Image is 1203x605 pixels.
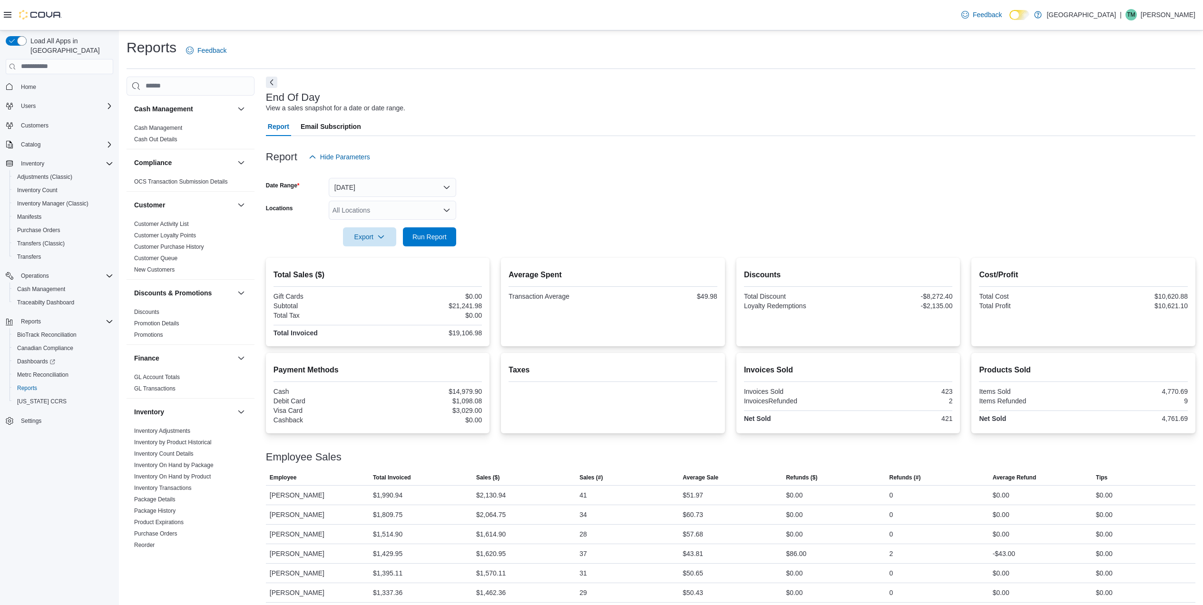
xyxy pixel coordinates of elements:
[134,427,190,435] span: Inventory Adjustments
[579,587,587,598] div: 29
[17,158,113,169] span: Inventory
[1096,474,1107,481] span: Tips
[979,364,1188,376] h2: Products Sold
[579,567,587,579] div: 31
[13,238,68,249] a: Transfers (Classic)
[1086,293,1188,300] div: $10,620.88
[890,474,921,481] span: Refunds (#)
[1086,415,1188,422] div: 4,761.69
[17,285,65,293] span: Cash Management
[13,198,113,209] span: Inventory Manager (Classic)
[683,548,703,559] div: $43.81
[329,178,456,197] button: [DATE]
[13,329,113,341] span: BioTrack Reconciliation
[274,416,376,424] div: Cashback
[509,293,611,300] div: Transaction Average
[1127,9,1135,20] span: TM
[412,232,447,242] span: Run Report
[993,489,1009,501] div: $0.00
[134,266,175,273] a: New Customers
[17,371,68,379] span: Metrc Reconciliation
[476,474,499,481] span: Sales ($)
[274,397,376,405] div: Debit Card
[134,104,234,114] button: Cash Management
[890,548,893,559] div: 2
[134,136,177,143] span: Cash Out Details
[134,473,211,480] a: Inventory On Hand by Product
[127,425,254,566] div: Inventory
[380,388,482,395] div: $14,979.90
[6,76,113,453] nav: Complex example
[17,100,39,112] button: Users
[10,170,117,184] button: Adjustments (Classic)
[134,530,177,537] a: Purchase Orders
[134,158,234,167] button: Compliance
[274,312,376,319] div: Total Tax
[266,583,369,602] div: [PERSON_NAME]
[274,364,482,376] h2: Payment Methods
[266,505,369,524] div: [PERSON_NAME]
[17,200,88,207] span: Inventory Manager (Classic)
[17,240,65,247] span: Transfers (Classic)
[744,397,846,405] div: InvoicesRefunded
[305,147,374,166] button: Hide Parameters
[266,544,369,563] div: [PERSON_NAME]
[235,287,247,299] button: Discounts & Promotions
[301,117,361,136] span: Email Subscription
[958,5,1006,24] a: Feedback
[744,415,771,422] strong: Net Sold
[235,352,247,364] button: Finance
[266,205,293,212] label: Locations
[134,484,192,492] span: Inventory Transactions
[235,103,247,115] button: Cash Management
[134,542,155,548] a: Reorder
[1141,9,1195,20] p: [PERSON_NAME]
[127,38,176,57] h1: Reports
[373,567,402,579] div: $1,395.11
[683,528,703,540] div: $57.68
[509,269,717,281] h2: Average Spent
[320,152,370,162] span: Hide Parameters
[10,237,117,250] button: Transfers (Classic)
[266,525,369,544] div: [PERSON_NAME]
[274,407,376,414] div: Visa Card
[890,489,893,501] div: 0
[17,358,55,365] span: Dashboards
[10,328,117,342] button: BioTrack Reconciliation
[134,332,163,338] a: Promotions
[380,302,482,310] div: $21,241.98
[134,158,172,167] h3: Compliance
[134,308,159,316] span: Discounts
[274,293,376,300] div: Gift Cards
[134,200,234,210] button: Customer
[13,171,113,183] span: Adjustments (Classic)
[349,227,391,246] span: Export
[13,238,113,249] span: Transfers (Classic)
[134,407,164,417] h3: Inventory
[134,385,176,392] a: GL Transactions
[134,288,212,298] h3: Discounts & Promotions
[266,486,369,505] div: [PERSON_NAME]
[973,10,1002,20] span: Feedback
[134,450,194,458] span: Inventory Count Details
[17,344,73,352] span: Canadian Compliance
[786,528,802,540] div: $0.00
[979,415,1006,422] strong: Net Sold
[134,288,234,298] button: Discounts & Promotions
[744,364,953,376] h2: Invoices Sold
[17,398,67,405] span: [US_STATE] CCRS
[17,299,74,306] span: Traceabilty Dashboard
[17,270,113,282] span: Operations
[786,548,806,559] div: $86.00
[17,120,52,131] a: Customers
[134,496,176,503] a: Package Details
[850,397,952,405] div: 2
[13,382,41,394] a: Reports
[979,293,1081,300] div: Total Cost
[850,302,952,310] div: -$2,135.00
[127,218,254,279] div: Customer
[134,243,204,251] span: Customer Purchase History
[127,306,254,344] div: Discounts & Promotions
[2,99,117,113] button: Users
[134,530,177,537] span: Purchase Orders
